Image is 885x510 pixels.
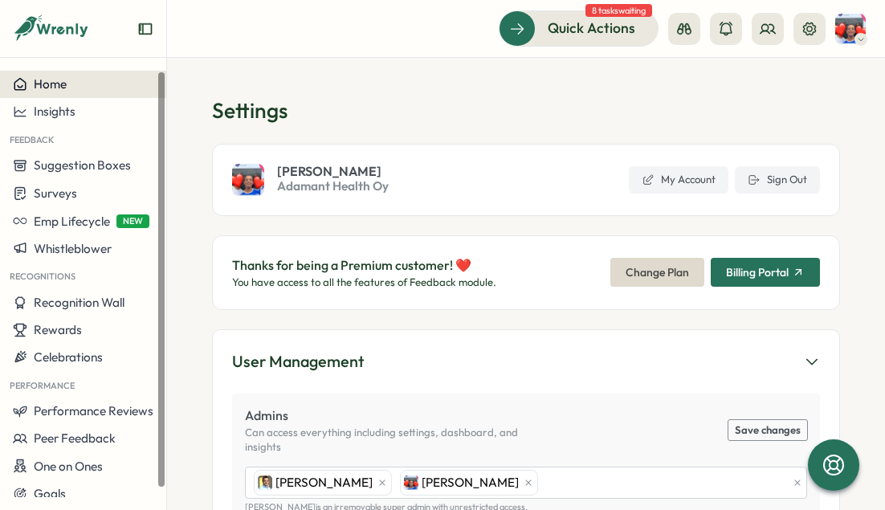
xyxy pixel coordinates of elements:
a: My Account [629,166,728,194]
img: Anne Fraser-Vatto [404,475,418,490]
span: Suggestion Boxes [34,157,131,173]
span: My Account [661,173,716,187]
span: [PERSON_NAME] [277,165,389,177]
span: Celebrations [34,349,103,365]
span: Insights [34,104,75,119]
span: Peer Feedback [34,430,116,446]
button: Expand sidebar [137,21,153,37]
span: Billing Portal [726,267,789,278]
button: Sign Out [735,166,820,194]
p: Admins [245,406,553,426]
div: User Management [232,349,364,374]
p: Can access everything including settings, dashboard, and insights [245,426,553,454]
img: Anne Fraser-Vatto [835,14,866,44]
span: Home [34,76,67,92]
span: Whistleblower [34,241,112,256]
span: Quick Actions [548,18,635,39]
span: Recognition Wall [34,295,124,310]
button: Quick Actions [499,10,659,46]
span: Emp Lifecycle [34,214,110,229]
button: Change Plan [610,258,704,287]
span: Goals [34,486,66,501]
span: Rewards [34,322,82,337]
button: User Management [232,349,820,374]
h1: Settings [212,96,840,124]
span: Surveys [34,186,77,201]
span: Change Plan [626,259,689,286]
span: Sign Out [767,173,807,187]
span: [PERSON_NAME] [275,474,373,492]
button: Billing Portal [711,258,820,287]
p: You have access to all the features of Feedback module. [232,275,496,290]
span: 8 tasks waiting [585,4,652,17]
p: Thanks for being a Premium customer! ❤️ [232,255,496,275]
span: Performance Reviews [34,403,153,418]
span: Adamant Health Oy [277,177,389,195]
img: Anne Fraser-Vatto [232,164,264,196]
button: Save changes [728,420,807,441]
span: [PERSON_NAME] [422,474,519,492]
span: One on Ones [34,459,103,474]
img: Paulus Carpelan [258,475,272,490]
span: NEW [116,214,149,228]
